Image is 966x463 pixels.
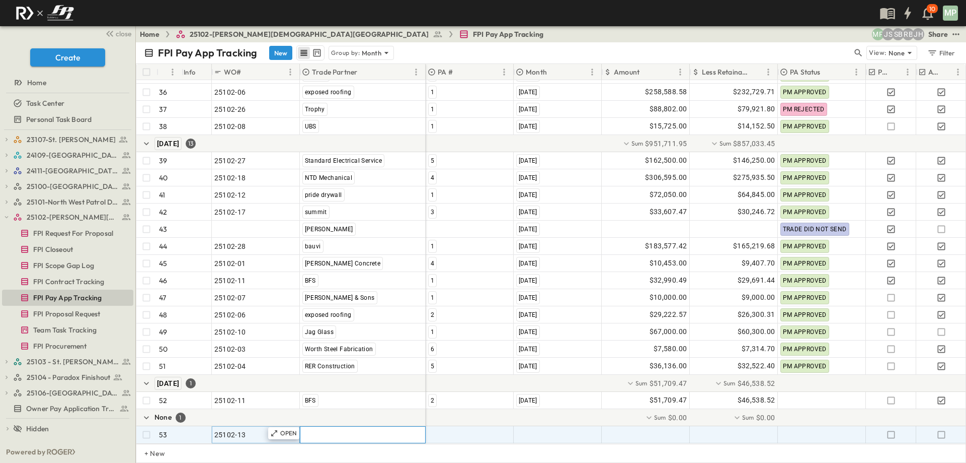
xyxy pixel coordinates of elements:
span: summit [305,209,327,216]
span: 1 [431,89,434,96]
button: test [950,28,962,40]
div: Share [928,29,948,39]
span: $72,050.00 [650,189,687,201]
button: Filter [923,46,958,60]
div: 23107-St. [PERSON_NAME]test [2,131,133,148]
span: $0.00 [756,413,775,423]
button: Sort [894,67,905,78]
span: 6 [431,346,434,353]
span: 25102-10 [214,327,246,337]
button: Menu [952,66,964,78]
span: 1 [431,294,434,301]
span: Personal Task Board [26,114,92,124]
span: PM APPROVED [783,294,827,301]
span: Hidden [26,424,49,434]
p: PA # [438,67,453,77]
div: Team Task Trackingtest [2,322,133,338]
p: Month [526,67,547,77]
span: $51,709.47 [650,394,687,406]
a: Owner Pay Application Tracking [2,402,131,416]
a: 25102-Christ The Redeemer Anglican Church [13,210,131,224]
span: $46,538.52 [738,378,775,388]
span: [DATE] [519,209,537,216]
span: $7,314.70 [742,343,775,355]
button: row view [298,47,310,59]
div: MP [943,6,958,21]
a: 25106-St. Andrews Parking Lot [13,386,131,400]
p: 46 [159,276,167,286]
span: 25102-27 [214,156,246,166]
span: 25103 - St. [PERSON_NAME] Phase 2 [27,357,119,367]
button: Sort [244,67,255,78]
p: + New [144,448,150,458]
a: FPI Proposal Request [2,307,131,321]
span: 25102-12 [214,190,246,200]
span: [DATE] [157,379,179,387]
span: PM REJECTED [783,106,825,113]
span: pride drywall [305,191,342,199]
p: 49 [159,327,167,337]
span: 1 [431,106,434,113]
p: 42 [159,207,167,217]
div: 25101-North West Patrol Divisiontest [2,194,133,210]
p: 38 [159,121,167,131]
span: $165,219.68 [733,240,775,252]
span: 25102-01 [214,258,246,269]
button: Sort [944,67,955,78]
button: close [101,26,133,40]
span: PM APPROVED [783,311,827,318]
span: PM APPROVED [783,191,827,199]
span: 5 [431,363,434,370]
span: Owner Pay Application Tracking [26,404,115,414]
button: Menu [167,66,179,78]
span: RER Construction [305,363,355,370]
span: $232,729.71 [733,86,775,98]
span: NTD Mechanical [305,174,353,181]
a: FPI Procurement [2,339,131,353]
p: 50 [159,344,168,354]
span: PM APPROVED [783,328,827,336]
span: $29,222.57 [650,309,687,320]
div: FPI Procurementtest [2,338,133,354]
span: 4 [431,174,434,181]
a: FPI Closeout [2,242,131,256]
button: Menu [762,66,774,78]
span: FPI Pay App Tracking [473,29,543,39]
span: FPI Procurement [33,341,87,351]
span: 25101-North West Patrol Division [27,197,119,207]
p: WO# [224,67,242,77]
span: $7,580.00 [654,343,687,355]
p: 37 [159,104,167,114]
div: Owner Pay Application Trackingtest [2,401,133,417]
span: Home [27,78,46,88]
div: Jose Hurtado (jhurtado@fpibuilders.com) [912,28,924,40]
span: $64,845.00 [738,189,775,201]
span: FPI Contract Tracking [33,277,105,287]
span: [DATE] [519,226,537,233]
button: Sort [641,67,653,78]
span: 1 [431,123,434,130]
span: $32,522.40 [738,360,775,372]
span: $183,577.42 [645,240,687,252]
div: 25104 - Paradox Finishouttest [2,369,133,385]
p: None [889,48,905,58]
div: # [156,64,182,80]
span: PM APPROVED [783,89,827,96]
img: c8d7d1ed905e502e8f77bf7063faec64e13b34fdb1f2bdd94b0e311fc34f8000.png [12,3,77,24]
span: 24109-St. Teresa of Calcutta Parish Hall [27,150,119,160]
span: PM APPROVED [783,363,827,370]
span: $146,250.00 [733,155,775,166]
span: 25102-06 [214,87,246,97]
span: $258,588.58 [645,86,687,98]
span: [PERSON_NAME] Concrete [305,260,381,267]
span: close [116,29,131,39]
span: [DATE] [519,328,537,336]
span: 25102-[PERSON_NAME][DEMOGRAPHIC_DATA][GEOGRAPHIC_DATA] [190,29,429,39]
span: [DATE] [519,191,537,199]
a: Personal Task Board [2,112,131,126]
span: Trophy [305,106,325,113]
span: 4 [431,260,434,267]
p: Sum [631,139,643,148]
p: AA Processed [928,67,942,77]
span: PM APPROVED [783,123,827,130]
